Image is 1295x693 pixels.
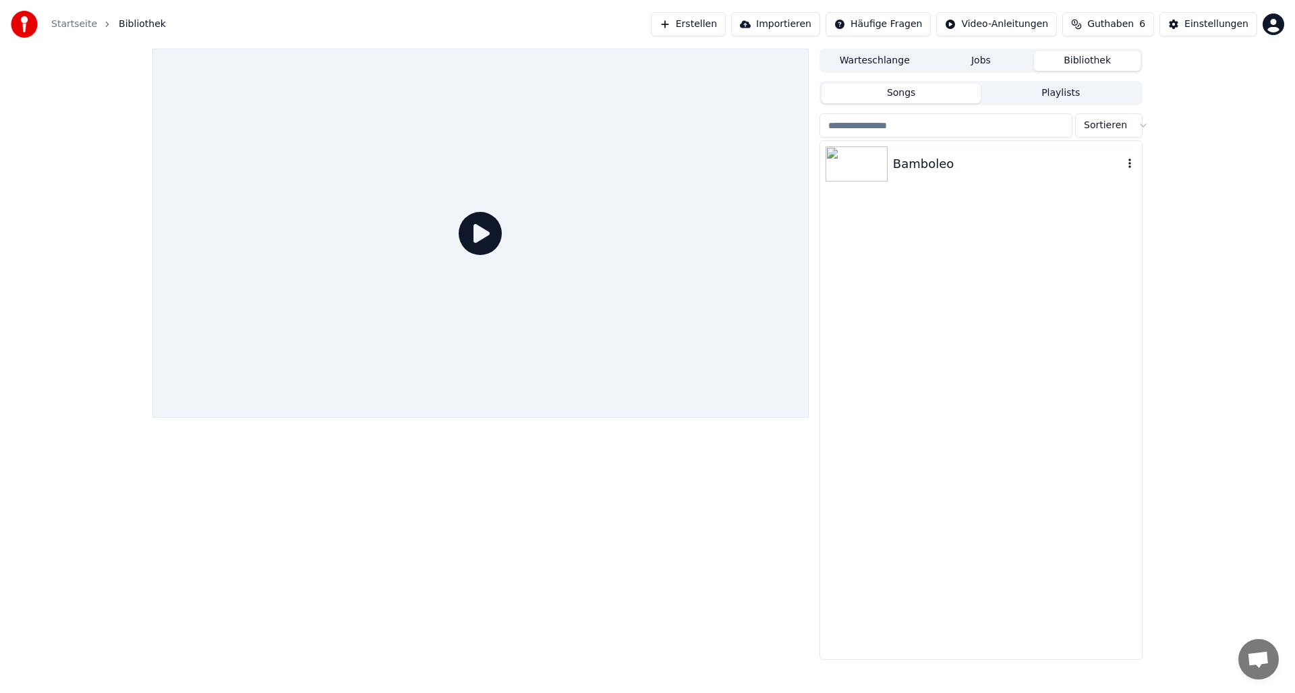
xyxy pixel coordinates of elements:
[822,51,928,71] button: Warteschlange
[731,12,820,36] button: Importieren
[1238,639,1279,680] a: Chat öffnen
[1034,51,1141,71] button: Bibliothek
[119,18,166,31] span: Bibliothek
[51,18,97,31] a: Startseite
[826,12,931,36] button: Häufige Fragen
[1139,18,1145,31] span: 6
[928,51,1035,71] button: Jobs
[51,18,166,31] nav: breadcrumb
[1184,18,1248,31] div: Einstellungen
[11,11,38,38] img: youka
[822,84,981,103] button: Songs
[893,155,1123,173] div: Bamboleo
[1084,119,1127,132] span: Sortieren
[651,12,726,36] button: Erstellen
[1062,12,1154,36] button: Guthaben6
[936,12,1057,36] button: Video-Anleitungen
[981,84,1141,103] button: Playlists
[1159,12,1257,36] button: Einstellungen
[1087,18,1134,31] span: Guthaben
